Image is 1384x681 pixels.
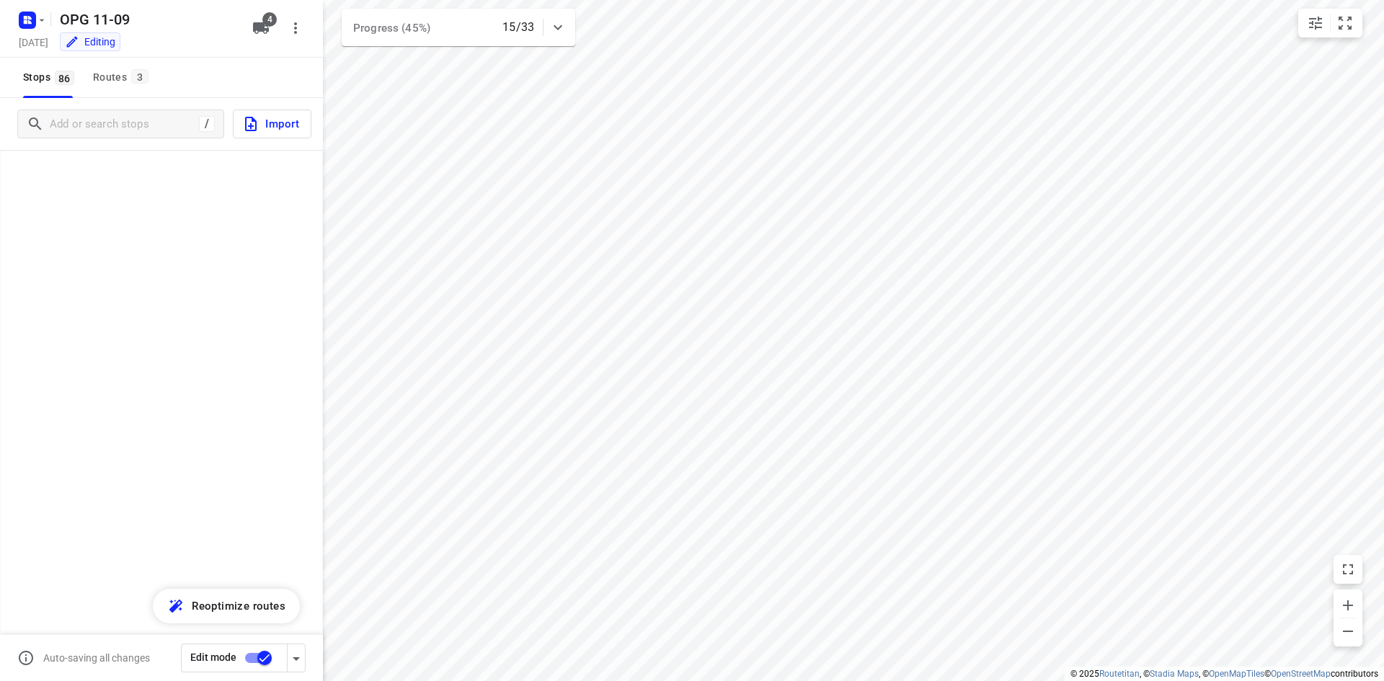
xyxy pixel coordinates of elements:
[131,69,148,84] span: 3
[353,22,430,35] span: Progress (45%)
[192,597,285,615] span: Reoptimize routes
[502,19,534,36] p: 15/33
[242,115,299,133] span: Import
[13,34,54,50] h5: Project date
[342,9,575,46] div: Progress (45%)15/33
[247,14,275,43] button: 4
[233,110,311,138] button: Import
[93,68,153,86] div: Routes
[1099,669,1140,679] a: Routetitan
[262,12,277,27] span: 4
[65,35,115,49] div: You are currently in edit mode.
[43,652,150,664] p: Auto-saving all changes
[1070,669,1378,679] li: © 2025 , © , © © contributors
[1150,669,1199,679] a: Stadia Maps
[1271,669,1331,679] a: OpenStreetMap
[288,649,305,667] div: Driver app settings
[1298,9,1362,37] div: small contained button group
[1331,9,1359,37] button: Fit zoom
[55,71,74,85] span: 86
[281,14,310,43] button: More
[199,116,215,132] div: /
[54,8,241,31] h5: Rename
[1301,9,1330,37] button: Map settings
[153,589,300,623] button: Reoptimize routes
[50,113,199,135] input: Add or search stops
[190,651,236,663] span: Edit mode
[224,110,311,138] a: Import
[23,68,79,86] span: Stops
[1209,669,1264,679] a: OpenMapTiles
